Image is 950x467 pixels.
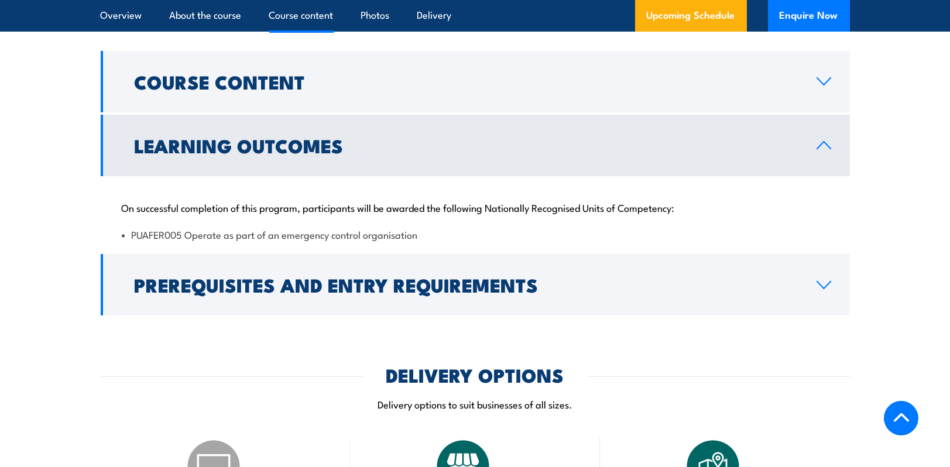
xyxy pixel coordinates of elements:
[101,51,850,112] a: Course Content
[386,366,564,383] h2: DELIVERY OPTIONS
[135,73,798,90] h2: Course Content
[135,276,798,293] h2: Prerequisites and Entry Requirements
[122,228,829,241] li: PUAFER005 Operate as part of an emergency control organisation
[101,397,850,411] p: Delivery options to suit businesses of all sizes.
[101,115,850,176] a: Learning Outcomes
[101,254,850,315] a: Prerequisites and Entry Requirements
[135,137,798,153] h2: Learning Outcomes
[122,201,829,213] p: On successful completion of this program, participants will be awarded the following Nationally R...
